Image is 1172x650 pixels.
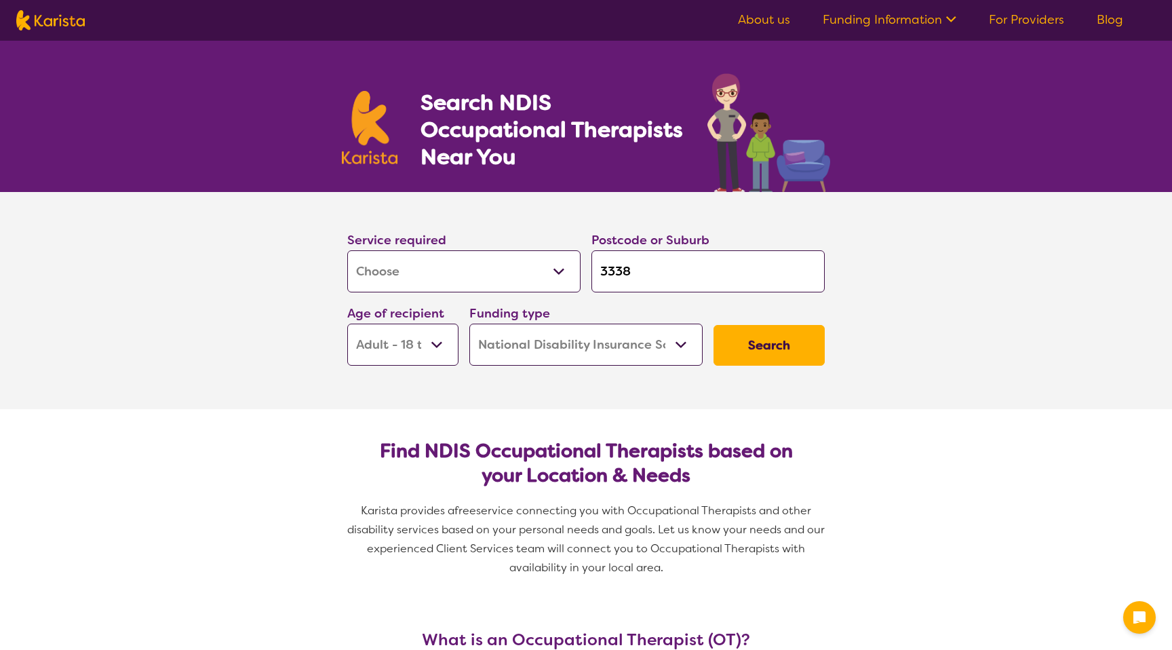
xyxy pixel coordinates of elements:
a: About us [738,12,790,28]
img: occupational-therapy [707,73,830,192]
a: Funding Information [823,12,956,28]
img: Karista logo [342,91,397,164]
label: Funding type [469,305,550,322]
label: Service required [347,232,446,248]
h2: Find NDIS Occupational Therapists based on your Location & Needs [358,439,814,488]
label: Age of recipient [347,305,444,322]
span: Karista provides a [361,503,454,518]
a: For Providers [989,12,1064,28]
a: Blog [1097,12,1123,28]
label: Postcode or Suburb [591,232,709,248]
input: Type [591,250,825,292]
img: Karista logo [16,10,85,31]
h3: What is an Occupational Therapist (OT)? [342,630,830,649]
button: Search [714,325,825,366]
span: free [454,503,476,518]
h1: Search NDIS Occupational Therapists Near You [421,89,684,170]
span: service connecting you with Occupational Therapists and other disability services based on your p... [347,503,827,575]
